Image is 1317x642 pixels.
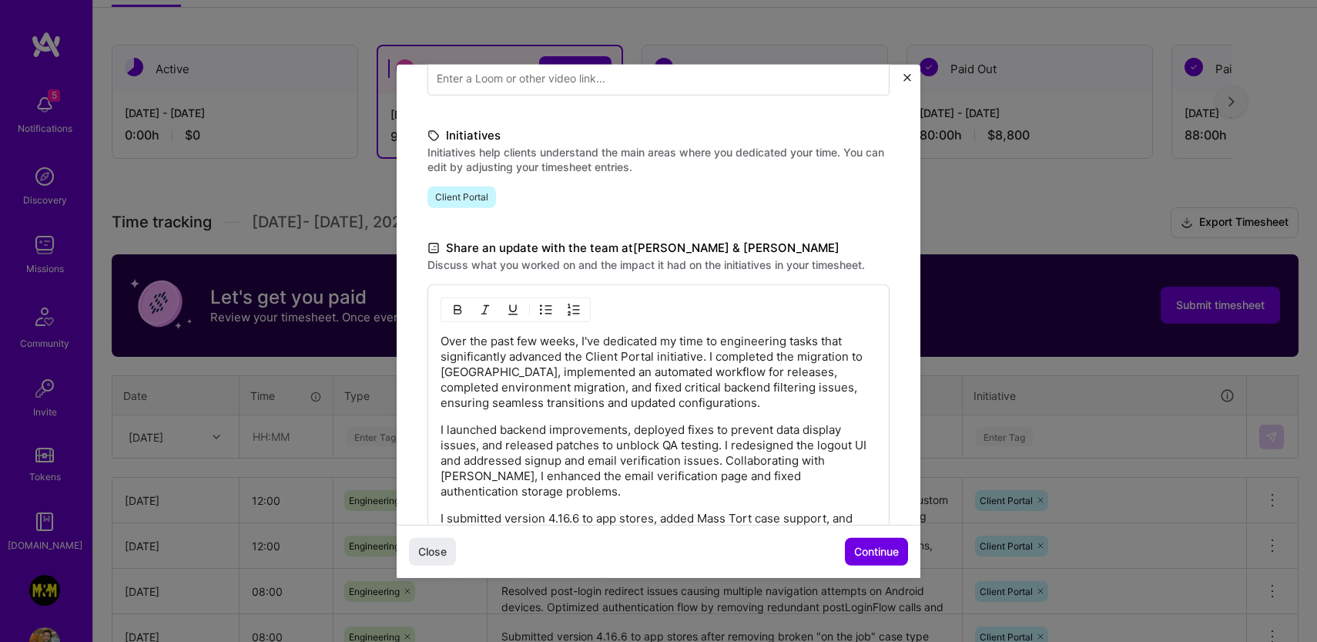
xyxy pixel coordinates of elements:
[507,303,519,315] img: Underline
[441,422,876,499] p: I launched backend improvements, deployed fixes to prevent data display issues, and released patc...
[854,544,899,560] span: Continue
[529,300,530,318] img: Divider
[427,144,890,173] label: Initiatives help clients understand the main areas where you dedicated your time. You can edit by...
[845,538,908,566] button: Continue
[441,333,876,410] p: Over the past few weeks, I've dedicated my time to engineering tasks that significantly advanced ...
[451,303,464,315] img: Bold
[903,73,911,89] button: Close
[441,510,876,587] p: I submitted version 4.16.6 to app stores, added Mass Tort case support, and optimized the authent...
[427,238,890,257] label: Share an update with the team at [PERSON_NAME] & [PERSON_NAME]
[409,538,456,566] button: Close
[427,257,890,271] label: Discuss what you worked on and the impact it had on the initiatives in your timesheet.
[427,126,890,144] label: Initiatives
[568,303,580,315] img: OL
[479,303,491,315] img: Italic
[427,61,890,95] input: Enter a Loom or other video link...
[427,186,496,207] span: Client Portal
[540,303,552,315] img: UL
[418,544,447,560] span: Close
[427,126,440,144] i: icon TagBlack
[427,239,440,257] i: icon DocumentBlack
